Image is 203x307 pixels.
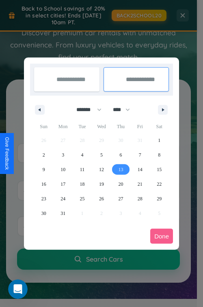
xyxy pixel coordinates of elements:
[60,191,65,206] span: 24
[43,148,45,162] span: 2
[157,191,162,206] span: 29
[41,191,46,206] span: 23
[80,191,85,206] span: 25
[111,177,130,191] button: 20
[92,120,111,133] span: Wed
[111,162,130,177] button: 13
[111,120,130,133] span: Thu
[119,148,122,162] span: 6
[92,177,111,191] button: 19
[150,191,169,206] button: 29
[81,148,84,162] span: 4
[130,148,149,162] button: 7
[34,162,53,177] button: 9
[130,120,149,133] span: Fri
[130,162,149,177] button: 14
[150,229,173,244] button: Done
[34,120,53,133] span: Sun
[34,206,53,221] button: 30
[157,177,162,191] span: 22
[8,279,28,299] iframe: Intercom live chat
[60,177,65,191] span: 17
[34,148,53,162] button: 2
[111,148,130,162] button: 6
[130,177,149,191] button: 21
[34,177,53,191] button: 16
[60,162,65,177] span: 10
[43,162,45,177] span: 9
[53,148,72,162] button: 3
[62,148,64,162] span: 3
[92,191,111,206] button: 26
[53,162,72,177] button: 10
[92,162,111,177] button: 12
[53,177,72,191] button: 17
[130,191,149,206] button: 28
[53,206,72,221] button: 31
[41,177,46,191] span: 16
[118,162,123,177] span: 13
[92,148,111,162] button: 5
[158,133,160,148] span: 1
[41,206,46,221] span: 30
[34,191,53,206] button: 23
[80,177,85,191] span: 18
[138,177,143,191] span: 21
[118,177,123,191] span: 20
[138,162,143,177] span: 14
[60,206,65,221] span: 31
[157,162,162,177] span: 15
[150,177,169,191] button: 22
[53,191,72,206] button: 24
[53,120,72,133] span: Mon
[73,148,92,162] button: 4
[80,162,85,177] span: 11
[150,133,169,148] button: 1
[73,120,92,133] span: Tue
[150,162,169,177] button: 15
[158,148,160,162] span: 8
[139,148,141,162] span: 7
[111,191,130,206] button: 27
[73,162,92,177] button: 11
[73,191,92,206] button: 25
[118,191,123,206] span: 27
[99,191,104,206] span: 26
[138,191,143,206] span: 28
[150,120,169,133] span: Sat
[4,137,10,170] div: Give Feedback
[99,162,104,177] span: 12
[73,177,92,191] button: 18
[100,148,103,162] span: 5
[150,148,169,162] button: 8
[99,177,104,191] span: 19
